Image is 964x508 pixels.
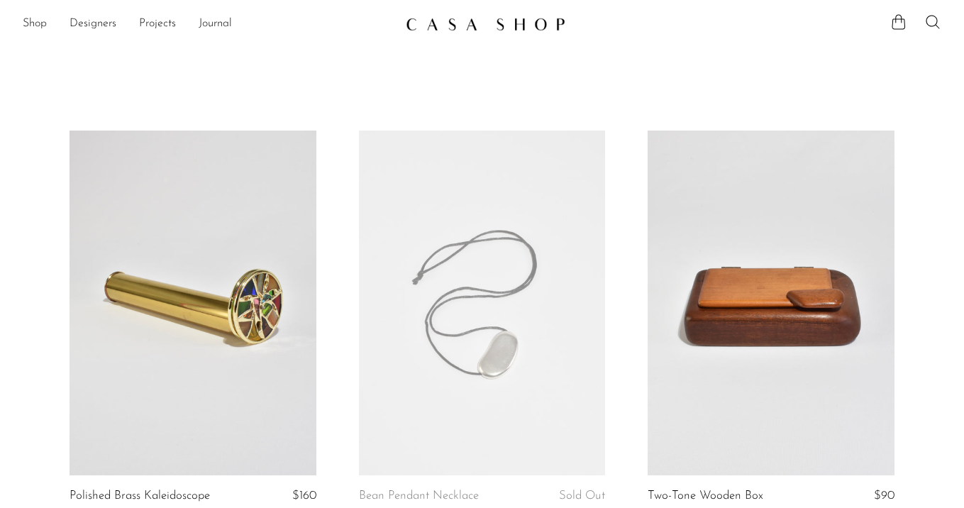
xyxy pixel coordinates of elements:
[70,15,116,33] a: Designers
[139,15,176,33] a: Projects
[23,12,394,36] nav: Desktop navigation
[359,490,479,502] a: Bean Pendant Necklace
[23,15,47,33] a: Shop
[70,490,210,502] a: Polished Brass Kaleidoscope
[648,490,763,502] a: Two-Tone Wooden Box
[559,490,605,502] span: Sold Out
[199,15,232,33] a: Journal
[292,490,316,502] span: $160
[23,12,394,36] ul: NEW HEADER MENU
[874,490,894,502] span: $90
